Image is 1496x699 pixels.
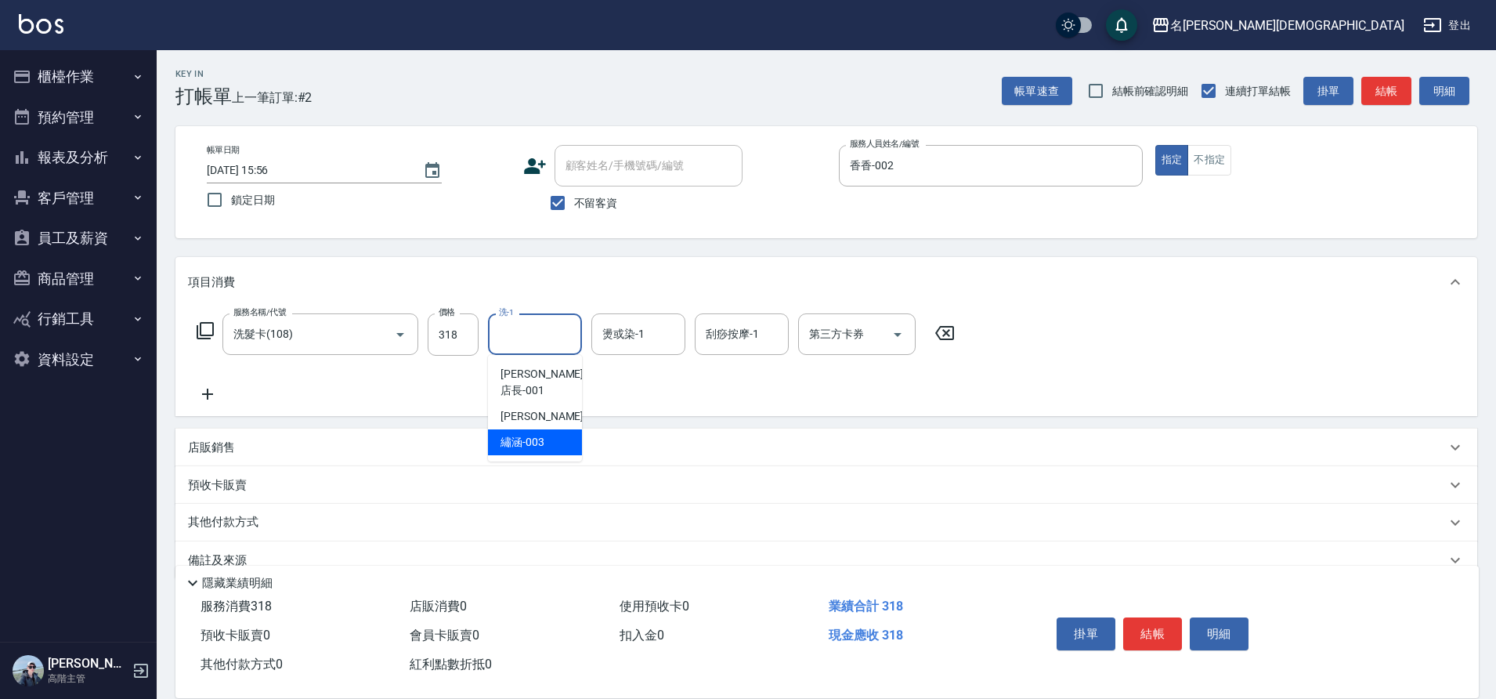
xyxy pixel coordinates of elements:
[175,257,1477,307] div: 項目消費
[1303,77,1353,106] button: 掛單
[885,322,910,347] button: Open
[6,259,150,299] button: 商品管理
[231,192,275,208] span: 鎖定日期
[207,144,240,156] label: 帳單日期
[188,514,266,531] p: 其他付款方式
[201,657,283,672] span: 其他付款方式 0
[829,628,903,643] span: 現金應收 318
[188,274,235,291] p: 項目消費
[1417,11,1477,40] button: 登出
[620,628,664,643] span: 扣入金 0
[414,152,451,190] button: Choose date, selected date is 2025-08-20
[1106,9,1137,41] button: save
[410,599,467,614] span: 店販消費 0
[6,137,150,178] button: 報表及分析
[410,657,492,672] span: 紅利點數折抵 0
[6,339,150,380] button: 資料設定
[207,158,407,183] input: YYYY/MM/DD hh:mm
[388,322,413,347] button: Open
[6,299,150,339] button: 行銷工具
[202,575,273,592] p: 隱藏業績明細
[19,14,63,34] img: Logo
[188,440,235,456] p: 店販銷售
[1225,83,1291,100] span: 連續打單結帳
[1002,77,1072,106] button: 帳單速查
[175,85,232,107] h3: 打帳單
[500,408,605,425] span: [PERSON_NAME] -002
[500,434,544,451] span: 繡涵 -003
[850,138,919,150] label: 服務人員姓名/編號
[1361,77,1411,106] button: 結帳
[175,466,1477,504] div: 預收卡販賣
[1170,16,1404,35] div: 名[PERSON_NAME][DEMOGRAPHIC_DATA]
[175,429,1477,466] div: 店販銷售
[1187,145,1231,176] button: 不指定
[6,97,150,138] button: 預約管理
[829,599,903,614] span: 業績合計 318
[48,672,128,686] p: 高階主管
[1419,77,1469,106] button: 明細
[6,218,150,259] button: 員工及薪資
[439,306,455,318] label: 價格
[1145,9,1411,42] button: 名[PERSON_NAME][DEMOGRAPHIC_DATA]
[188,477,247,494] p: 預收卡販賣
[1112,83,1189,100] span: 結帳前確認明細
[1123,618,1182,650] button: 結帳
[13,655,44,686] img: Person
[48,656,128,672] h5: [PERSON_NAME]
[499,306,514,318] label: 洗-1
[175,69,232,79] h2: Key In
[1155,145,1189,176] button: 指定
[201,628,270,643] span: 預收卡販賣 0
[1190,618,1248,650] button: 明細
[6,56,150,97] button: 櫃檯作業
[201,599,272,614] span: 服務消費 318
[1057,618,1115,650] button: 掛單
[574,195,618,212] span: 不留客資
[232,88,313,107] span: 上一筆訂單:#2
[500,366,584,399] span: [PERSON_NAME] 店長 -001
[620,599,689,614] span: 使用預收卡 0
[175,504,1477,541] div: 其他付款方式
[233,306,286,318] label: 服務名稱/代號
[6,178,150,219] button: 客戶管理
[188,552,247,569] p: 備註及來源
[175,541,1477,579] div: 備註及來源
[410,628,479,643] span: 會員卡販賣 0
